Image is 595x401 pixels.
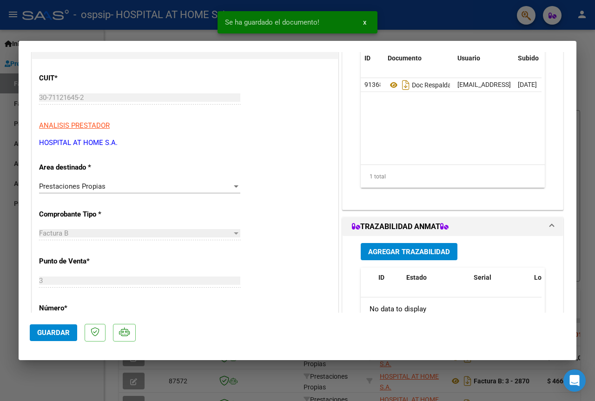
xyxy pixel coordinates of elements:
span: Guardar [37,329,70,337]
span: 91368 [364,81,383,88]
div: No data to display [361,297,542,321]
span: Factura B [39,229,68,237]
p: Area destinado * [39,162,126,173]
button: Agregar Trazabilidad [361,243,457,260]
span: ID [364,54,370,62]
p: Número [39,303,126,314]
datatable-header-cell: Estado [403,268,470,298]
mat-expansion-panel-header: TRAZABILIDAD ANMAT [343,217,563,236]
div: DOCUMENTACIÓN RESPALDATORIA [343,17,563,210]
p: HOSPITAL AT HOME S.A. [39,138,331,148]
span: Prestaciones Propias [39,182,106,191]
datatable-header-cell: Documento [384,48,454,68]
h1: TRAZABILIDAD ANMAT [352,221,449,232]
p: CUIT [39,73,126,84]
datatable-header-cell: Lote [530,268,570,298]
datatable-header-cell: Subido [514,48,561,68]
div: 1 total [361,165,545,188]
span: [DATE] [518,81,537,88]
span: Documento [388,54,422,62]
span: Agregar Trazabilidad [368,248,450,256]
datatable-header-cell: Serial [470,268,530,298]
span: ID [378,274,384,281]
button: Guardar [30,324,77,341]
span: Se ha guardado el documento! [225,18,319,27]
span: ANALISIS PRESTADOR [39,121,110,130]
datatable-header-cell: ID [375,268,403,298]
div: Open Intercom Messenger [563,369,586,392]
p: Comprobante Tipo * [39,209,126,220]
datatable-header-cell: Usuario [454,48,514,68]
span: Usuario [457,54,480,62]
span: Doc Respaldatoria Pascarielo [PERSON_NAME] [388,81,548,89]
button: x [356,14,374,31]
p: Punto de Venta [39,256,126,267]
span: x [363,18,366,26]
datatable-header-cell: ID [361,48,384,68]
span: Estado [406,274,427,281]
span: Lote [534,274,548,281]
span: Subido [518,54,539,62]
i: Descargar documento [400,78,412,92]
span: Serial [474,274,491,281]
